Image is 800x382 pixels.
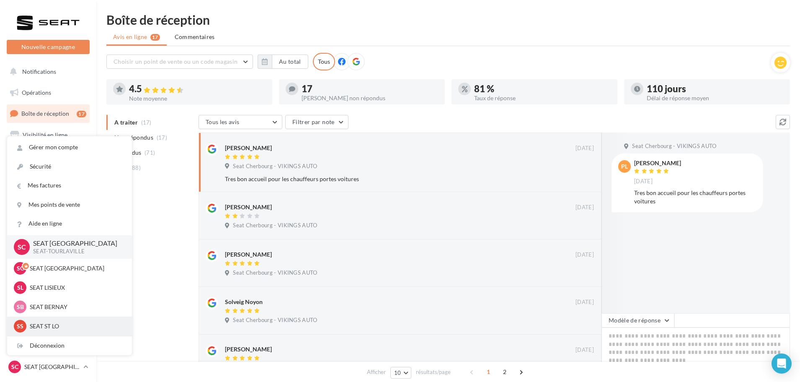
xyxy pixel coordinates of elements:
[225,250,272,259] div: [PERSON_NAME]
[18,242,26,252] span: SC
[225,298,263,306] div: Solveig Noyon
[225,175,539,183] div: Tres bon accueil pour les chauffeurs portes voitures
[233,269,317,277] span: Seat Cherbourg - VIKINGS AUTO
[106,13,790,26] div: Boîte de réception
[199,115,282,129] button: Tous les avis
[7,40,90,54] button: Nouvelle campagne
[233,317,317,324] span: Seat Cherbourg - VIKINGS AUTO
[21,110,69,117] span: Boîte de réception
[575,145,594,152] span: [DATE]
[367,368,386,376] span: Afficher
[647,84,783,94] div: 110 jours
[30,283,122,292] p: SEAT LISIEUX
[7,336,132,355] div: Déconnexion
[272,55,308,69] button: Au total
[175,33,215,41] span: Commentaires
[30,322,122,330] p: SEAT ST LO
[285,115,348,129] button: Filtrer par note
[106,55,253,69] button: Choisir un point de vente ou un code magasin
[7,176,132,195] a: Mes factures
[5,104,91,122] a: Boîte de réception17
[5,258,91,283] a: Campagnes DataOnDemand
[114,133,153,142] span: Non répondus
[17,322,23,330] span: SS
[157,134,167,141] span: (17)
[11,363,18,371] span: SC
[22,68,56,75] span: Notifications
[33,248,119,255] p: SEAT-TOURLAVILLE
[772,353,792,374] div: Open Intercom Messenger
[22,89,51,96] span: Opérations
[313,53,335,70] div: Tous
[23,131,67,138] span: Visibilité en ligne
[474,95,611,101] div: Taux de réponse
[474,84,611,94] div: 81 %
[621,162,628,171] span: PL
[129,84,266,94] div: 4.5
[5,147,91,165] a: Campagnes
[5,126,91,144] a: Visibilité en ligne
[416,368,451,376] span: résultats/page
[233,222,317,229] span: Seat Cherbourg - VIKINGS AUTO
[575,204,594,211] span: [DATE]
[390,367,412,379] button: 10
[7,195,132,214] a: Mes points de vente
[302,95,438,101] div: [PERSON_NAME] non répondus
[30,264,122,273] p: SEAT [GEOGRAPHIC_DATA]
[30,303,122,311] p: SEAT BERNAY
[632,143,716,150] span: Seat Cherbourg - VIKINGS AUTO
[394,369,401,376] span: 10
[225,345,272,353] div: [PERSON_NAME]
[498,365,511,379] span: 2
[575,251,594,259] span: [DATE]
[225,144,272,152] div: [PERSON_NAME]
[258,55,308,69] button: Au total
[575,346,594,354] span: [DATE]
[601,313,674,327] button: Modèle de réponse
[575,299,594,306] span: [DATE]
[206,118,240,125] span: Tous les avis
[7,359,90,375] a: SC SEAT [GEOGRAPHIC_DATA]
[5,210,91,227] a: Calendrier
[302,84,438,94] div: 17
[24,363,80,371] p: SEAT [GEOGRAPHIC_DATA]
[5,168,91,185] a: Contacts
[129,96,266,101] div: Note moyenne
[5,63,88,81] button: Notifications
[634,160,681,166] div: [PERSON_NAME]
[233,163,317,170] span: Seat Cherbourg - VIKINGS AUTO
[5,230,91,255] a: PLV et print personnalisable
[634,178,653,185] span: [DATE]
[634,189,756,205] div: Tres bon accueil pour les chauffeurs portes voitures
[17,283,23,292] span: SL
[5,84,91,101] a: Opérations
[482,365,495,379] span: 1
[130,164,141,171] span: (88)
[5,189,91,206] a: Médiathèque
[114,58,237,65] span: Choisir un point de vente ou un code magasin
[145,149,155,156] span: (71)
[17,264,24,273] span: SC
[647,95,783,101] div: Délai de réponse moyen
[33,239,119,248] p: SEAT [GEOGRAPHIC_DATA]
[7,157,132,176] a: Sécurité
[7,214,132,233] a: Aide en ligne
[17,303,24,311] span: SB
[77,111,86,117] div: 17
[7,138,132,157] a: Gérer mon compte
[225,203,272,211] div: [PERSON_NAME]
